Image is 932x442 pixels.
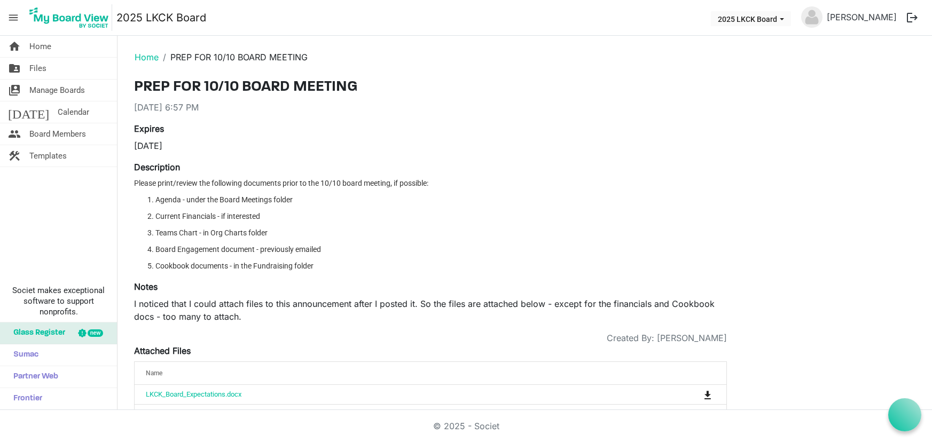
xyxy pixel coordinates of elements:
[29,80,85,101] span: Manage Boards
[134,139,422,152] div: [DATE]
[116,7,206,28] a: 2025 LKCK Board
[134,344,191,357] label: Attached Files
[159,51,308,64] li: PREP FOR 10/10 BOARD MEETING
[901,6,923,29] button: logout
[29,123,86,145] span: Board Members
[155,211,727,222] li: Current Financials - if interested
[29,58,46,79] span: Files
[801,6,823,28] img: no-profile-picture.svg
[3,7,24,28] span: menu
[8,123,21,145] span: people
[134,161,180,173] label: Description
[134,78,727,97] h3: PREP FOR 10/10 BOARD MEETING
[155,194,727,206] li: Agenda - under the Board Meetings folder
[155,227,727,239] li: Teams Chart - in Org Charts folder
[8,145,21,167] span: construction
[135,52,159,62] a: Home
[660,404,726,424] td: is Command column column header
[134,101,727,114] div: [DATE] 6:57 PM
[29,36,51,57] span: Home
[5,285,112,317] span: Societ makes exceptional software to support nonprofits.
[155,261,727,272] li: Cookbook documents - in the Fundraising folder
[660,385,726,404] td: is Command column column header
[29,145,67,167] span: Templates
[146,369,162,377] span: Name
[26,4,116,31] a: My Board View Logo
[155,244,727,255] li: Board Engagement document - previously emailed
[700,407,715,422] button: Download
[8,366,58,388] span: Partner Web
[134,297,727,323] p: I noticed that I could attach files to this announcement after I posted it. So the files are atta...
[823,6,901,28] a: [PERSON_NAME]
[711,11,791,26] button: 2025 LKCK Board dropdownbutton
[8,344,38,366] span: Sumac
[8,388,42,409] span: Frontier
[8,101,49,123] span: [DATE]
[146,390,241,398] a: LKCK_Board_Expectations.docx
[135,385,660,404] td: LKCK_Board_Expectations.docx is template cell column header Name
[8,58,21,79] span: folder_shared
[88,329,103,337] div: new
[134,178,727,189] p: Please print/review the following documents prior to the 10/10 board meeting, if possible:
[8,322,65,344] span: Glass Register
[135,404,660,424] td: Board Engagement Plan.docx is template cell column header Name
[26,4,112,31] img: My Board View Logo
[8,80,21,101] span: switch_account
[700,387,715,402] button: Download
[58,101,89,123] span: Calendar
[433,421,499,431] a: © 2025 - Societ
[134,280,158,293] label: Notes
[134,122,164,135] label: Expires
[8,36,21,57] span: home
[607,331,727,344] span: Created By: [PERSON_NAME]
